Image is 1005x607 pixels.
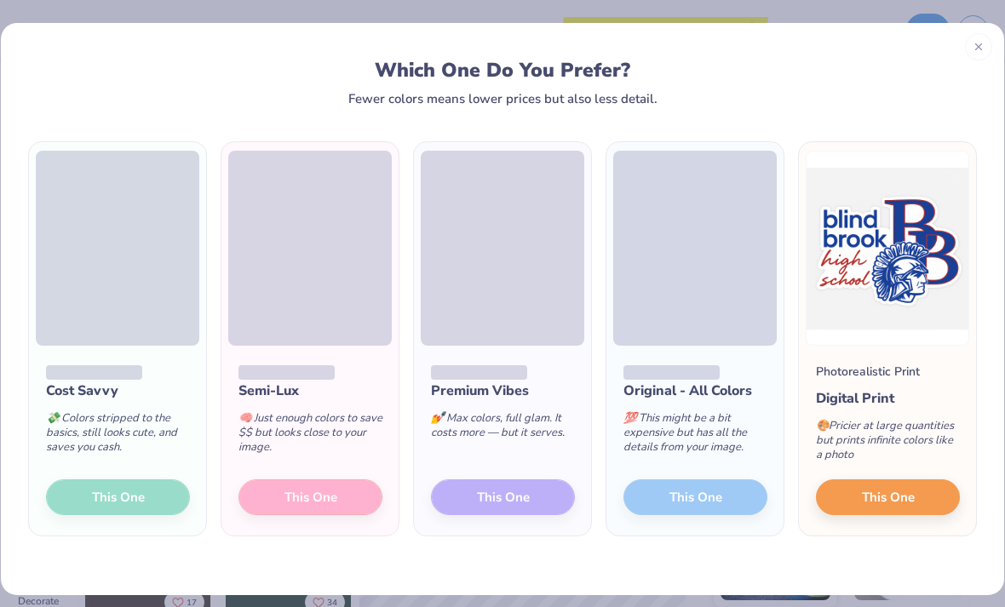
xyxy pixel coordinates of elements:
div: Photorealistic Print [816,363,920,381]
span: 💅 [431,410,445,426]
span: 🧠 [238,410,252,426]
div: Original - All Colors [623,381,767,401]
div: Max colors, full glam. It costs more — but it serves. [431,401,575,457]
div: Colors stripped to the basics, still looks cute, and saves you cash. [46,401,190,472]
button: This One [816,479,960,515]
div: Digital Print [816,388,960,409]
div: This might be a bit expensive but has all the details from your image. [623,401,767,472]
span: This One [862,488,915,507]
span: 💯 [623,410,637,426]
div: Which One Do You Prefer? [48,59,958,82]
div: Fewer colors means lower prices but also less detail. [348,92,658,106]
span: 💸 [46,410,60,426]
div: Premium Vibes [431,381,575,401]
img: Photorealistic preview [806,151,969,346]
div: Just enough colors to save $$ but looks close to your image. [238,401,382,472]
div: Semi-Lux [238,381,382,401]
span: 🎨 [816,418,830,433]
div: Cost Savvy [46,381,190,401]
div: Pricier at large quantities but prints infinite colors like a photo [816,409,960,479]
